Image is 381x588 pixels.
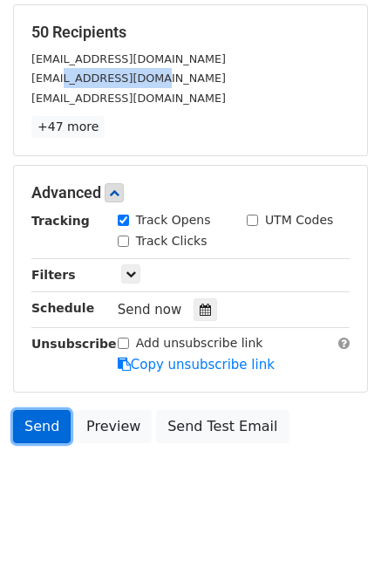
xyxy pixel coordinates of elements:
[31,52,226,65] small: [EMAIL_ADDRESS][DOMAIN_NAME]
[31,72,226,85] small: [EMAIL_ADDRESS][DOMAIN_NAME]
[75,410,152,443] a: Preview
[31,214,90,228] strong: Tracking
[31,92,226,105] small: [EMAIL_ADDRESS][DOMAIN_NAME]
[294,504,381,588] iframe: Chat Widget
[118,302,182,318] span: Send now
[13,410,71,443] a: Send
[31,301,94,315] strong: Schedule
[156,410,289,443] a: Send Test Email
[136,334,263,352] label: Add unsubscribe link
[265,211,333,229] label: UTM Codes
[31,183,350,202] h5: Advanced
[118,357,275,373] a: Copy unsubscribe link
[136,232,208,250] label: Track Clicks
[31,268,76,282] strong: Filters
[31,116,105,138] a: +47 more
[31,337,117,351] strong: Unsubscribe
[136,211,211,229] label: Track Opens
[31,23,350,42] h5: 50 Recipients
